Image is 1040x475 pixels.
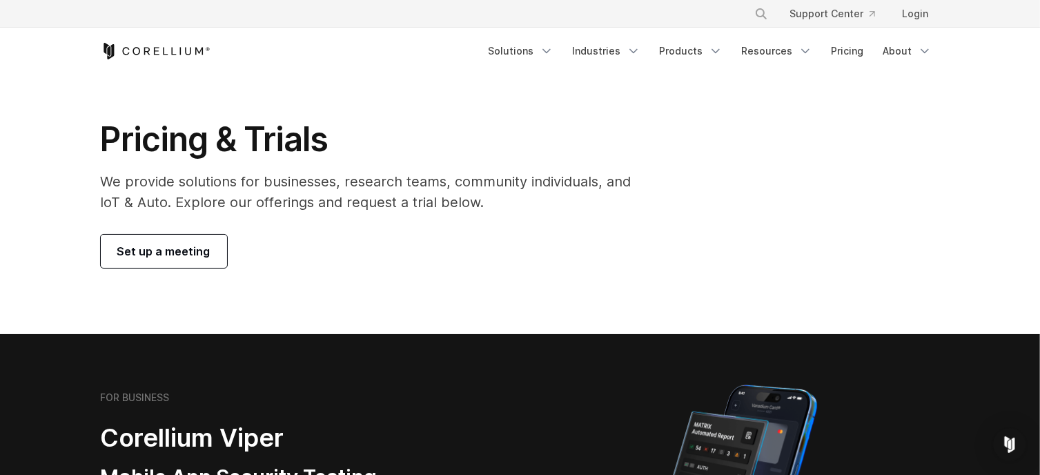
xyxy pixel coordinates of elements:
[117,243,210,260] span: Set up a meeting
[480,39,562,64] a: Solutions
[101,43,210,59] a: Corellium Home
[101,235,227,268] a: Set up a meeting
[480,39,940,64] div: Navigation Menu
[875,39,940,64] a: About
[101,423,454,454] h2: Corellium Viper
[892,1,940,26] a: Login
[734,39,821,64] a: Resources
[565,39,649,64] a: Industries
[749,1,774,26] button: Search
[101,391,170,404] h6: FOR BUSINESS
[101,119,651,160] h1: Pricing & Trials
[101,171,651,213] p: We provide solutions for businesses, research teams, community individuals, and IoT & Auto. Explo...
[738,1,940,26] div: Navigation Menu
[779,1,886,26] a: Support Center
[823,39,872,64] a: Pricing
[993,428,1026,461] div: Open Intercom Messenger
[651,39,731,64] a: Products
